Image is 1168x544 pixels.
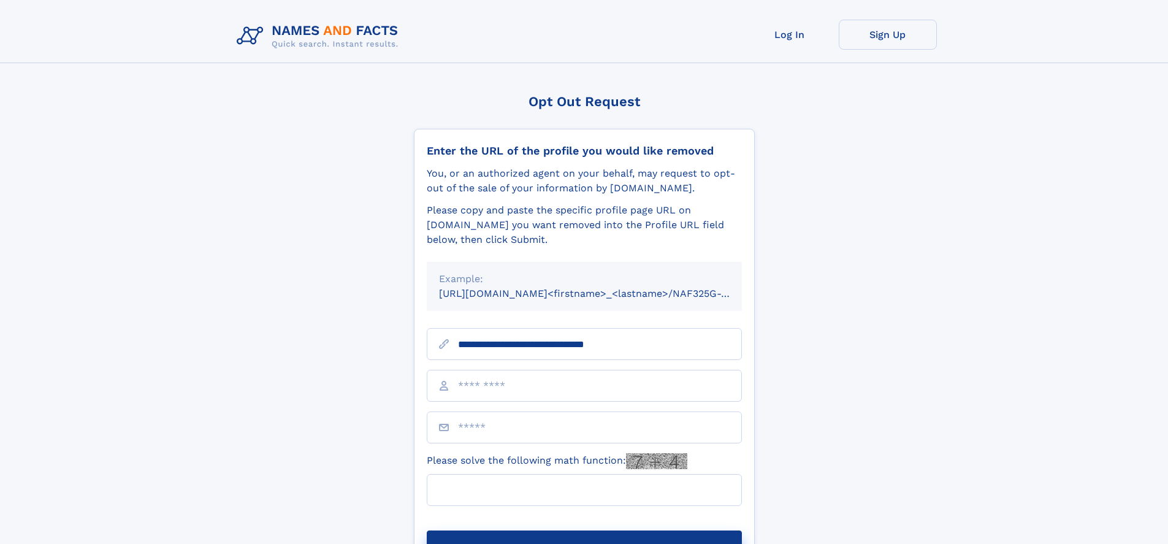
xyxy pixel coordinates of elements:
img: Logo Names and Facts [232,20,408,53]
div: Please copy and paste the specific profile page URL on [DOMAIN_NAME] you want removed into the Pr... [427,203,742,247]
div: Opt Out Request [414,94,755,109]
small: [URL][DOMAIN_NAME]<firstname>_<lastname>/NAF325G-xxxxxxxx [439,288,765,299]
a: Log In [741,20,839,50]
div: You, or an authorized agent on your behalf, may request to opt-out of the sale of your informatio... [427,166,742,196]
div: Example: [439,272,730,286]
a: Sign Up [839,20,937,50]
div: Enter the URL of the profile you would like removed [427,144,742,158]
label: Please solve the following math function: [427,453,687,469]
